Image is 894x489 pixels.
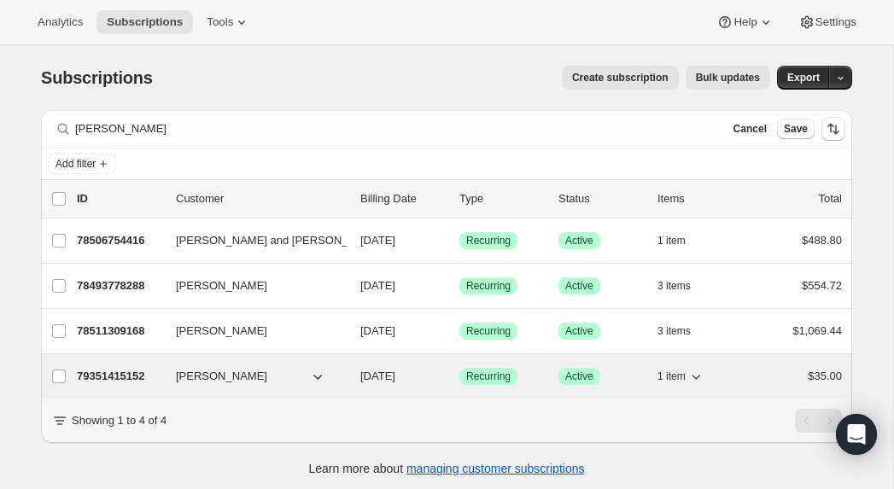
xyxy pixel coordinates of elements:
[466,324,511,338] span: Recurring
[77,368,162,385] p: 79351415152
[166,227,336,254] button: [PERSON_NAME] and [PERSON_NAME]
[565,234,593,247] span: Active
[27,10,93,34] button: Analytics
[360,234,395,247] span: [DATE]
[176,232,383,249] span: [PERSON_NAME] and [PERSON_NAME]
[657,279,691,293] span: 3 items
[727,119,774,139] button: Cancel
[77,190,162,207] p: ID
[176,323,267,340] span: [PERSON_NAME]
[176,190,347,207] p: Customer
[466,370,511,383] span: Recurring
[787,71,820,84] span: Export
[777,66,830,90] button: Export
[41,68,153,87] span: Subscriptions
[657,234,686,247] span: 1 item
[733,15,757,29] span: Help
[107,15,183,29] span: Subscriptions
[565,370,593,383] span: Active
[360,190,446,207] p: Billing Date
[360,324,395,337] span: [DATE]
[686,66,770,90] button: Bulk updates
[819,190,842,207] p: Total
[565,324,593,338] span: Active
[77,364,842,388] div: 79351415152[PERSON_NAME][DATE]SuccessRecurringSuccessActive1 item$35.00
[657,324,691,338] span: 3 items
[166,317,336,345] button: [PERSON_NAME]
[466,279,511,293] span: Recurring
[657,190,743,207] div: Items
[657,229,704,253] button: 1 item
[657,319,710,343] button: 3 items
[77,190,842,207] div: IDCustomerBilling DateTypeStatusItemsTotal
[166,363,336,390] button: [PERSON_NAME]
[657,274,710,298] button: 3 items
[562,66,679,90] button: Create subscription
[406,462,585,475] a: managing customer subscriptions
[706,10,784,34] button: Help
[836,414,877,455] div: Open Intercom Messenger
[77,232,162,249] p: 78506754416
[360,279,395,292] span: [DATE]
[77,323,162,340] p: 78511309168
[466,234,511,247] span: Recurring
[207,15,233,29] span: Tools
[821,117,845,141] button: Sort the results
[657,370,686,383] span: 1 item
[176,277,267,294] span: [PERSON_NAME]
[77,277,162,294] p: 78493778288
[558,190,644,207] p: Status
[75,117,716,141] input: Filter subscribers
[572,71,669,84] span: Create subscription
[808,370,842,382] span: $35.00
[565,279,593,293] span: Active
[77,274,842,298] div: 78493778288[PERSON_NAME][DATE]SuccessRecurringSuccessActive3 items$554.72
[72,412,167,429] p: Showing 1 to 4 of 4
[657,364,704,388] button: 1 item
[38,15,83,29] span: Analytics
[77,319,842,343] div: 78511309168[PERSON_NAME][DATE]SuccessRecurringSuccessActive3 items$1,069.44
[360,370,395,382] span: [DATE]
[166,272,336,300] button: [PERSON_NAME]
[176,368,267,385] span: [PERSON_NAME]
[77,229,842,253] div: 78506754416[PERSON_NAME] and [PERSON_NAME][DATE]SuccessRecurringSuccessActive1 item$488.80
[56,157,96,171] span: Add filter
[815,15,856,29] span: Settings
[48,154,116,174] button: Add filter
[802,234,842,247] span: $488.80
[784,122,808,136] span: Save
[459,190,545,207] div: Type
[309,460,585,477] p: Learn more about
[733,122,767,136] span: Cancel
[96,10,193,34] button: Subscriptions
[795,409,842,433] nav: Pagination
[788,10,867,34] button: Settings
[792,324,842,337] span: $1,069.44
[777,119,815,139] button: Save
[802,279,842,292] span: $554.72
[196,10,260,34] button: Tools
[696,71,760,84] span: Bulk updates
